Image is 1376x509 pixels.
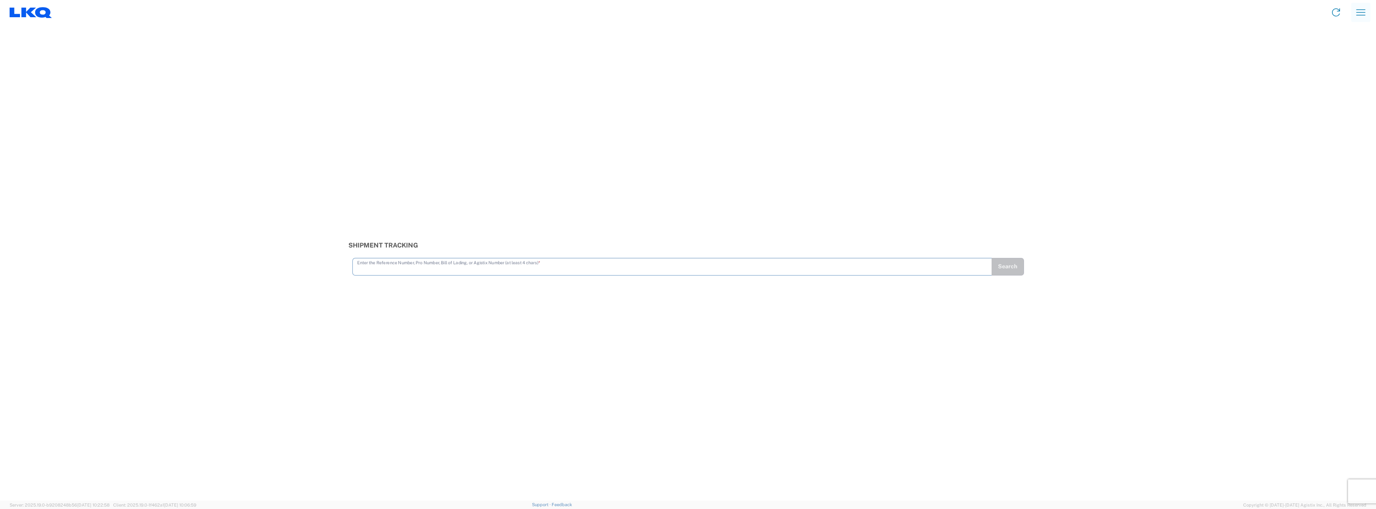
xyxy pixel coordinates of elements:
[10,503,110,507] span: Server: 2025.19.0-b9208248b56
[77,503,110,507] span: [DATE] 10:22:58
[532,502,552,507] a: Support
[552,502,572,507] a: Feedback
[113,503,196,507] span: Client: 2025.19.0-1f462a1
[348,241,1028,249] h3: Shipment Tracking
[164,503,196,507] span: [DATE] 10:06:59
[1243,501,1366,509] span: Copyright © [DATE]-[DATE] Agistix Inc., All Rights Reserved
